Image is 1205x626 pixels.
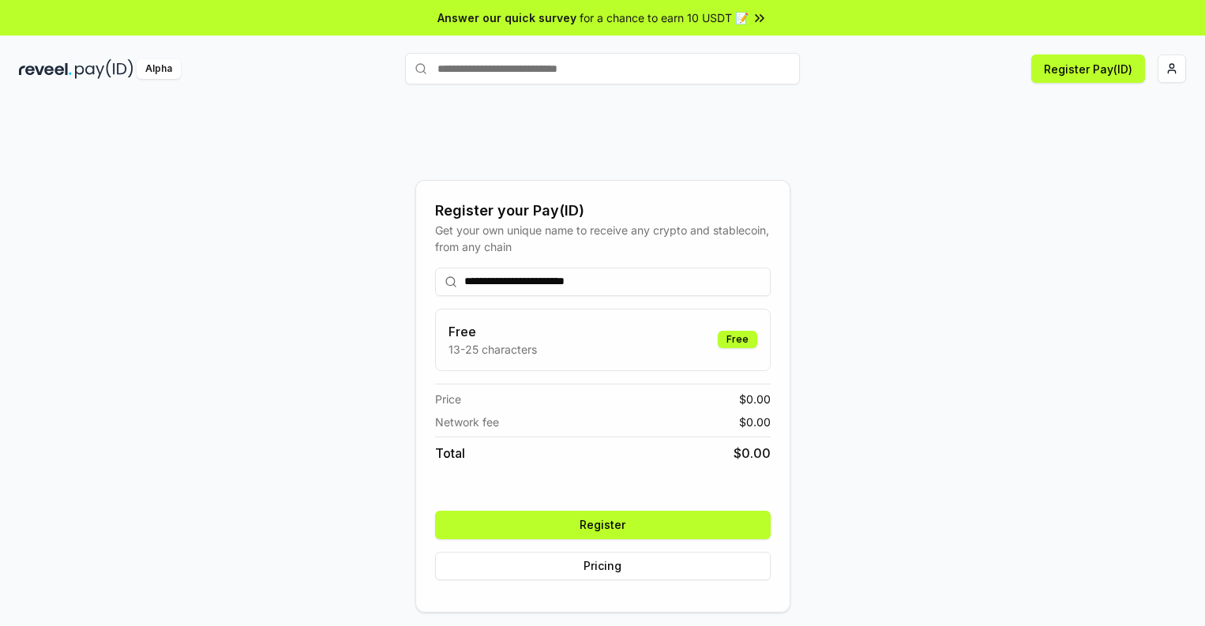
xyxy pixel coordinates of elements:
[75,59,133,79] img: pay_id
[739,391,771,407] span: $ 0.00
[437,9,576,26] span: Answer our quick survey
[449,341,537,358] p: 13-25 characters
[435,222,771,255] div: Get your own unique name to receive any crypto and stablecoin, from any chain
[435,414,499,430] span: Network fee
[734,444,771,463] span: $ 0.00
[435,444,465,463] span: Total
[435,200,771,222] div: Register your Pay(ID)
[137,59,181,79] div: Alpha
[718,331,757,348] div: Free
[19,59,72,79] img: reveel_dark
[580,9,749,26] span: for a chance to earn 10 USDT 📝
[739,414,771,430] span: $ 0.00
[1031,54,1145,83] button: Register Pay(ID)
[435,391,461,407] span: Price
[449,322,537,341] h3: Free
[435,511,771,539] button: Register
[435,552,771,580] button: Pricing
